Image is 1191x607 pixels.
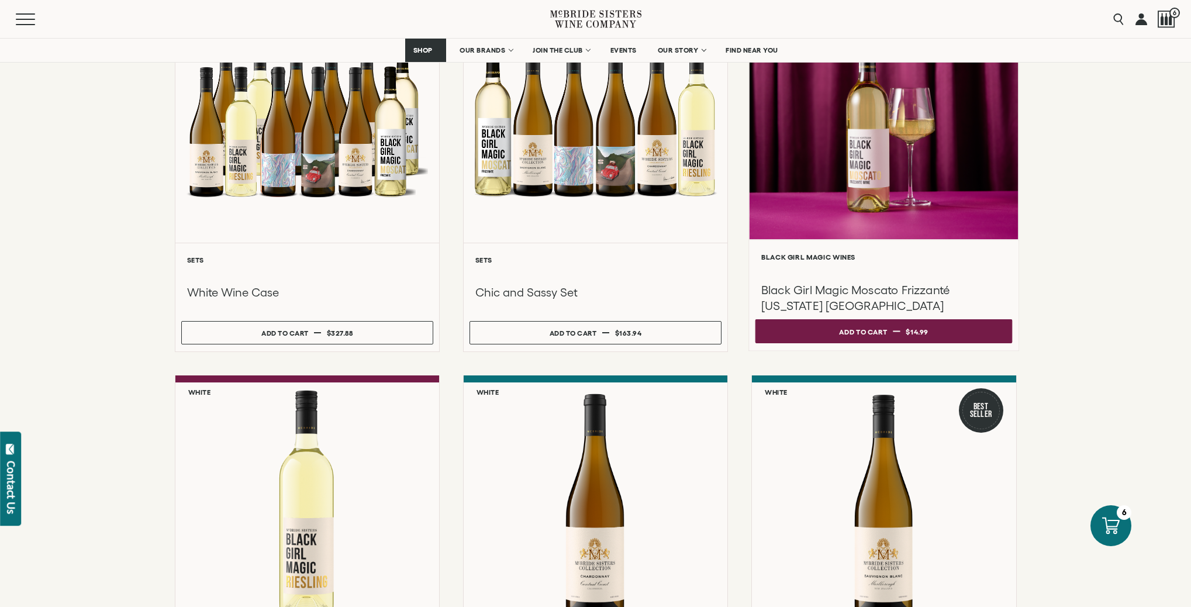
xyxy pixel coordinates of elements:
[475,285,716,300] h3: Chic and Sassy Set
[906,327,928,335] span: $14.99
[726,46,778,54] span: FIND NEAR YOU
[761,253,1007,261] h6: Black Girl Magic Wines
[405,39,446,62] a: SHOP
[525,39,597,62] a: JOIN THE CLUB
[615,329,642,337] span: $163.94
[610,46,637,54] span: EVENTS
[755,319,1013,343] button: Add to cart $14.99
[658,46,699,54] span: OUR STORY
[187,256,427,264] h6: Sets
[5,461,17,514] div: Contact Us
[761,282,1007,313] h3: Black Girl Magic Moscato Frizzanté [US_STATE] [GEOGRAPHIC_DATA]
[470,321,721,344] button: Add to cart $163.94
[16,13,58,25] button: Mobile Menu Trigger
[1117,505,1131,520] div: 6
[1169,8,1180,18] span: 6
[477,388,499,396] h6: White
[533,46,583,54] span: JOIN THE CLUB
[181,321,433,344] button: Add to cart $327.88
[413,46,433,54] span: SHOP
[550,325,597,342] div: Add to cart
[261,325,309,342] div: Add to cart
[603,39,644,62] a: EVENTS
[765,388,788,396] h6: White
[452,39,519,62] a: OUR BRANDS
[475,256,716,264] h6: Sets
[187,285,427,300] h3: White Wine Case
[839,323,887,340] div: Add to cart
[188,388,211,396] h6: White
[460,46,505,54] span: OUR BRANDS
[650,39,713,62] a: OUR STORY
[327,329,353,337] span: $327.88
[718,39,786,62] a: FIND NEAR YOU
